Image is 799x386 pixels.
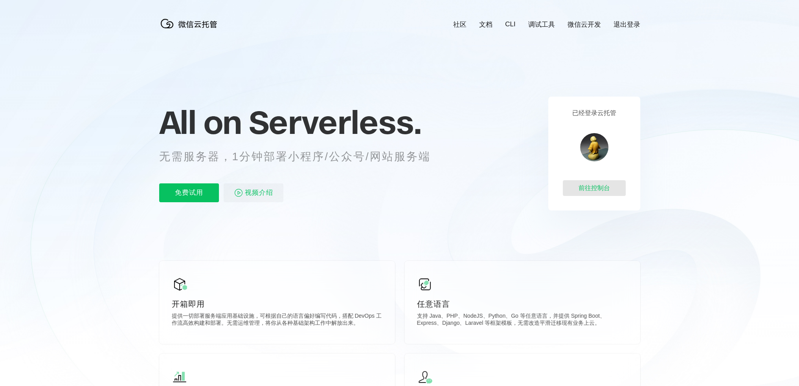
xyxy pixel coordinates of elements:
[453,20,467,29] a: 社区
[159,16,222,31] img: 微信云托管
[563,180,626,196] div: 前往控制台
[159,149,445,165] p: 无需服务器，1分钟部署小程序/公众号/网站服务端
[568,20,601,29] a: 微信云开发
[479,20,492,29] a: 文档
[159,183,219,202] p: 免费试用
[528,20,555,29] a: 调试工具
[249,102,421,142] span: Serverless.
[172,313,382,328] p: 提供一切部署服务端应用基础设施，可根据自己的语言偏好编写代码，搭配 DevOps 工作流高效构建和部署。无需运维管理，将你从各种基础架构工作中解放出来。
[245,183,273,202] span: 视频介绍
[417,313,628,328] p: 支持 Java、PHP、NodeJS、Python、Go 等任意语言，并提供 Spring Boot、Express、Django、Laravel 等框架模板，无需改造平滑迁移现有业务上云。
[572,109,616,117] p: 已经登录云托管
[159,102,241,142] span: All on
[172,298,382,309] p: 开箱即用
[505,20,515,28] a: CLI
[234,188,243,198] img: video_play.svg
[417,298,628,309] p: 任意语言
[613,20,640,29] a: 退出登录
[159,26,222,33] a: 微信云托管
